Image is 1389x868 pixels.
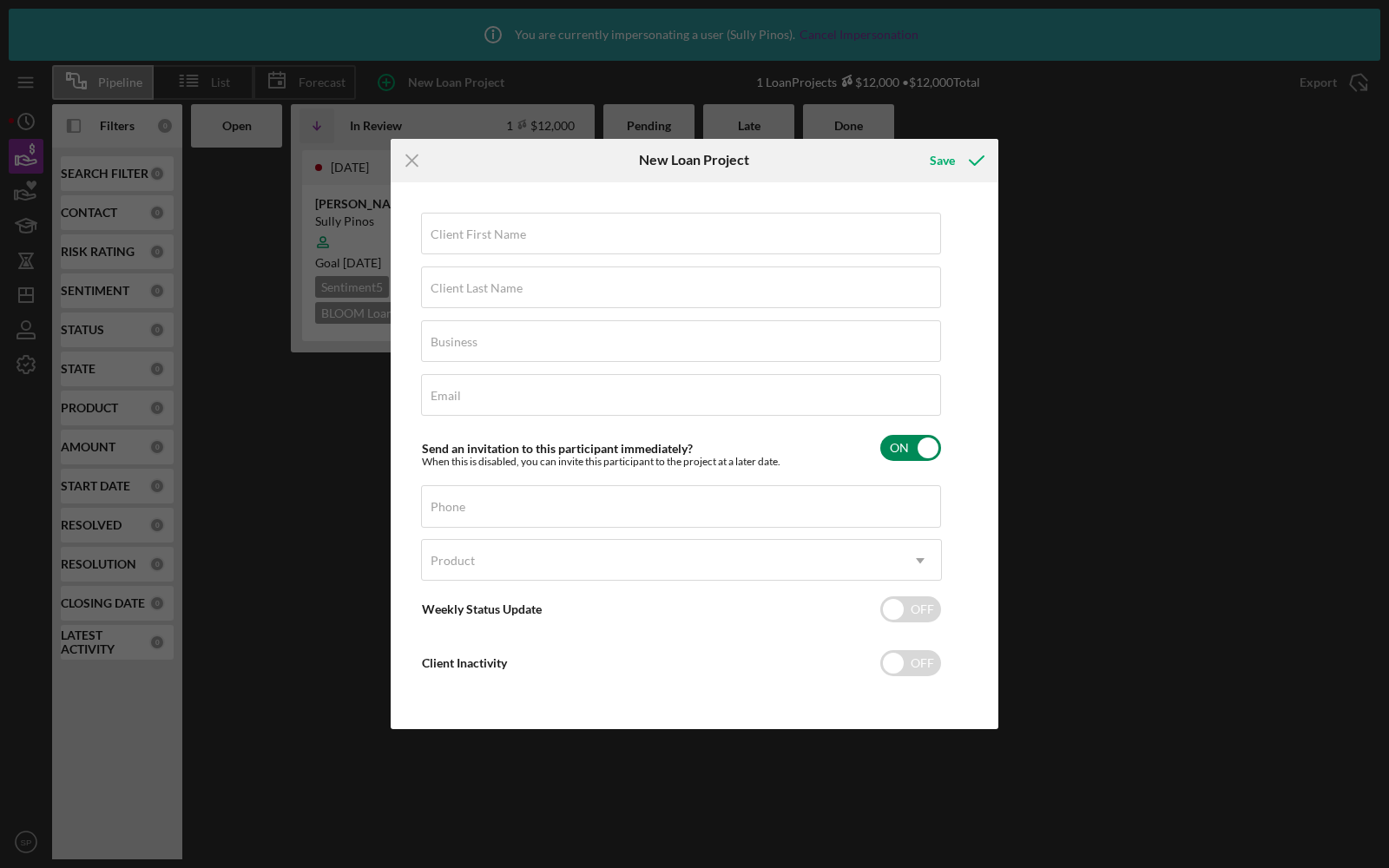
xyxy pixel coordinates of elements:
[912,143,998,178] button: Save
[422,441,693,456] label: Send an invitation to this participant immediately?
[431,335,477,349] label: Business
[431,389,461,403] label: Email
[422,456,780,468] div: When this is disabled, you can invite this participant to the project at a later date.
[431,554,475,568] div: Product
[422,655,507,670] label: Client Inactivity
[422,602,542,616] label: Weekly Status Update
[930,143,955,178] div: Save
[431,500,465,514] label: Phone
[639,152,749,168] h6: New Loan Project
[431,227,526,241] label: Client First Name
[431,281,523,295] label: Client Last Name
